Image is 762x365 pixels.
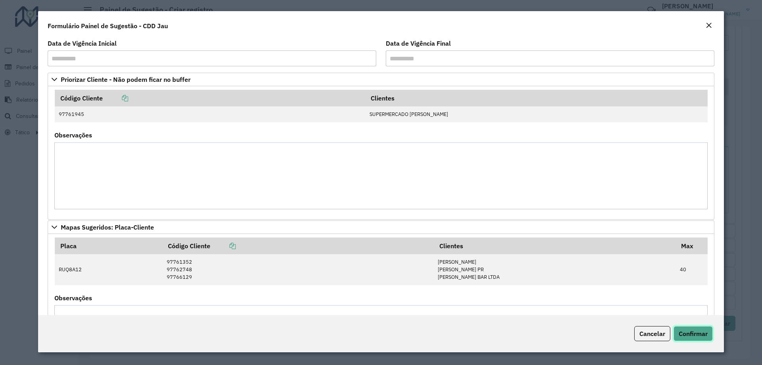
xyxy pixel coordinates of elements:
td: [PERSON_NAME] [PERSON_NAME] PR [PERSON_NAME] BAR LTDA [434,254,676,285]
button: Cancelar [634,326,670,341]
th: Clientes [365,90,707,106]
td: 97761945 [55,106,366,122]
div: Priorizar Cliente - Não podem ficar no buffer [48,86,714,220]
a: Mapas Sugeridos: Placa-Cliente [48,220,714,234]
label: Observações [54,293,92,303]
button: Confirmar [673,326,713,341]
label: Data de Vigência Inicial [48,39,117,48]
th: Clientes [434,238,676,254]
button: Close [703,21,714,31]
span: Cancelar [639,330,665,338]
th: Código Cliente [55,90,366,106]
em: Fechar [706,22,712,29]
th: Placa [55,238,163,254]
a: Priorizar Cliente - Não podem ficar no buffer [48,73,714,86]
span: Mapas Sugeridos: Placa-Cliente [61,224,154,230]
label: Observações [54,130,92,140]
a: Copiar [103,94,128,102]
td: SUPERMERCADO [PERSON_NAME] [365,106,707,122]
a: Copiar [210,242,236,250]
h4: Formulário Painel de Sugestão - CDD Jau [48,21,168,31]
td: RUQ8A12 [55,254,163,285]
td: 40 [676,254,708,285]
th: Código Cliente [163,238,434,254]
th: Max [676,238,708,254]
label: Data de Vigência Final [386,39,451,48]
span: Priorizar Cliente - Não podem ficar no buffer [61,76,190,83]
span: Confirmar [679,330,708,338]
td: 97761352 97762748 97766129 [163,254,434,285]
